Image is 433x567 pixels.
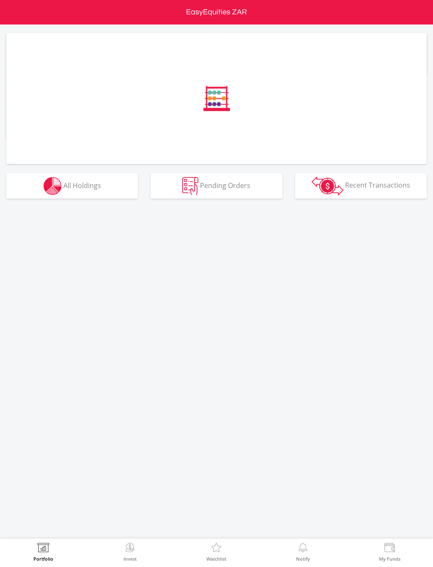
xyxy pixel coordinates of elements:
[123,556,137,561] label: Invest
[63,180,101,190] span: All Holdings
[206,543,226,561] a: Watchlist
[345,180,410,190] span: Recent Transactions
[151,173,282,199] button: Pending Orders
[379,543,400,561] a: My Funds
[123,543,137,561] a: Invest
[200,180,250,190] span: Pending Orders
[6,173,138,199] button: All Holdings
[206,556,226,561] label: Watchlist
[296,543,310,561] a: Notify
[296,556,310,561] label: Notify
[383,543,396,555] img: View Funds
[296,543,310,555] img: View Notifications
[37,543,50,555] img: View Portfolio
[295,173,427,199] button: Recent Transactions
[379,556,400,561] label: My Funds
[182,177,198,195] img: pending_instructions-wht.png
[312,177,343,195] img: transactions-zar-wht.png
[123,543,137,555] img: Invest Now
[33,543,53,561] a: Portfolio
[44,177,62,195] img: holdings-wht.png
[33,556,53,561] label: Portfolio
[210,543,223,555] img: Watchlist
